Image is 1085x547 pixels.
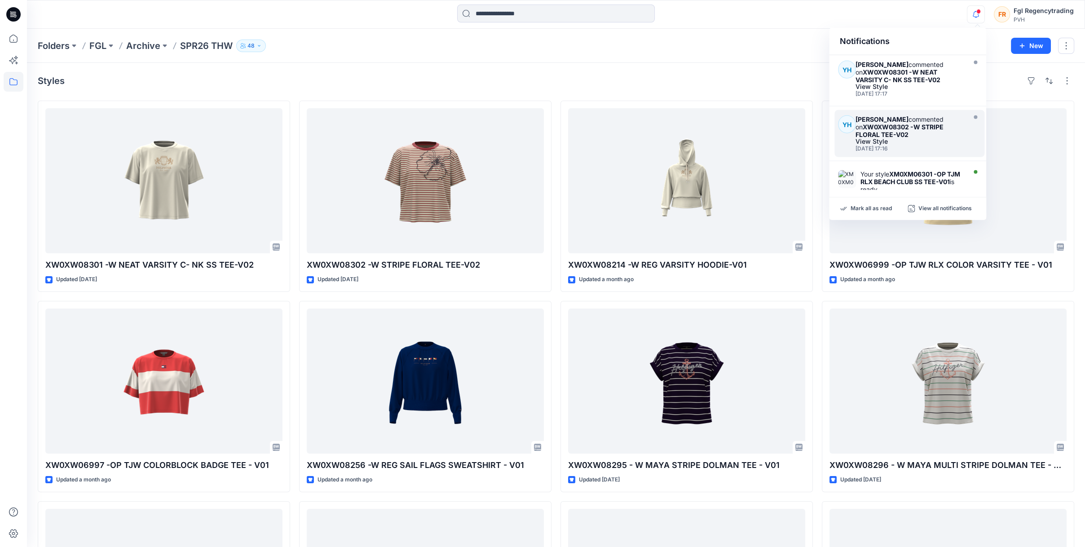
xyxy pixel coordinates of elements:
a: XW0XW08296 - W MAYA MULTI STRIPE DOLMAN TEE - V01 [829,309,1067,454]
p: XW0XW08302 -W STRIPE FLORAL TEE-V02 [307,259,544,271]
div: FR [994,6,1010,22]
a: XW0XW08301 -W NEAT VARSITY C- NK SS TEE-V02 [45,108,282,253]
div: Wednesday, August 20, 2025 17:16 [856,146,963,152]
p: XW0XW06997 -OP TJW COLORBLOCK BADGE TEE - V01 [45,459,282,472]
div: PVH [1014,16,1074,23]
div: Fgl Regencytrading [1014,5,1074,16]
strong: XW0XW08301 -W NEAT VARSITY C- NK SS TEE-V02 [856,68,940,84]
div: YH [838,115,856,133]
a: XW0XW08295 - W MAYA STRIPE DOLMAN TEE - V01 [568,309,805,454]
img: XM0XM06301 -OP TJM RLX BEACH CLUB SS TEE-V01 [838,170,856,188]
p: XW0XW08296 - W MAYA MULTI STRIPE DOLMAN TEE - V01 [829,459,1067,472]
a: XW0XW06997 -OP TJW COLORBLOCK BADGE TEE - V01 [45,309,282,454]
div: View Style [856,84,963,90]
div: commented on [856,115,963,138]
p: View all notifications [918,205,972,213]
p: XW0XW08256 -W REG SAIL FLAGS SWEATSHIRT - V01 [307,459,544,472]
div: commented on [856,61,963,84]
a: Folders [38,40,70,52]
p: XW0XW08301 -W NEAT VARSITY C- NK SS TEE-V02 [45,259,282,271]
p: XW0XW06999 -OP TJW RLX COLOR VARSITY TEE - V01 [829,259,1067,271]
strong: [PERSON_NAME] [856,115,909,123]
button: New [1011,38,1051,54]
strong: XW0XW08302 -W STRIPE FLORAL TEE-V02 [856,123,944,138]
p: Updated [DATE] [56,275,97,284]
a: XW0XW08214 -W REG VARSITY HOODIE-V01 [568,108,805,253]
strong: XM0XM06301 -OP TJM RLX BEACH CLUB SS TEE-V01 [860,170,960,185]
p: Updated [DATE] [318,275,358,284]
p: 48 [247,41,255,51]
div: YH [838,61,856,79]
a: Archive [126,40,160,52]
p: Updated a month ago [840,275,895,284]
p: XW0XW08214 -W REG VARSITY HOODIE-V01 [568,259,805,271]
h4: Styles [38,75,65,86]
div: Notifications [829,28,986,55]
p: Mark all as read [851,205,892,213]
a: XW0XW08256 -W REG SAIL FLAGS SWEATSHIRT - V01 [307,309,544,454]
a: FGL [89,40,106,52]
p: Updated a month ago [579,275,634,284]
p: SPR26 THW [180,40,233,52]
button: 48 [236,40,266,52]
p: Updated a month ago [318,475,372,485]
p: XW0XW08295 - W MAYA STRIPE DOLMAN TEE - V01 [568,459,805,472]
p: Updated a month ago [56,475,111,485]
a: XW0XW08302 -W STRIPE FLORAL TEE-V02 [307,108,544,253]
p: Updated [DATE] [840,475,881,485]
div: Wednesday, August 20, 2025 17:17 [856,91,963,97]
p: Updated [DATE] [579,475,620,485]
div: View Style [856,138,963,145]
div: Your style is ready [860,170,964,193]
strong: [PERSON_NAME] [856,61,909,68]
